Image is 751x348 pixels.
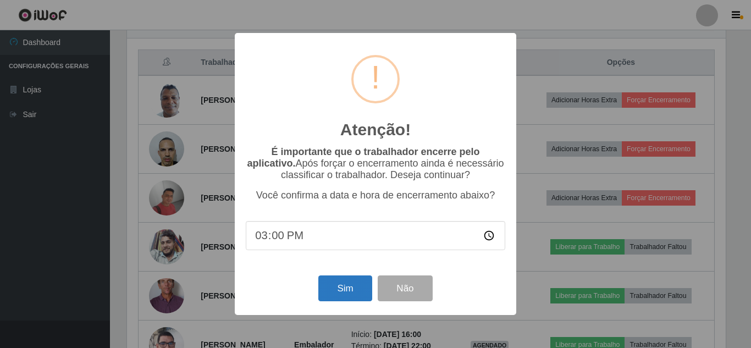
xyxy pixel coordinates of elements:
b: É importante que o trabalhador encerre pelo aplicativo. [247,146,479,169]
p: Após forçar o encerramento ainda é necessário classificar o trabalhador. Deseja continuar? [246,146,505,181]
button: Sim [318,275,372,301]
h2: Atenção! [340,120,411,140]
button: Não [378,275,432,301]
p: Você confirma a data e hora de encerramento abaixo? [246,190,505,201]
